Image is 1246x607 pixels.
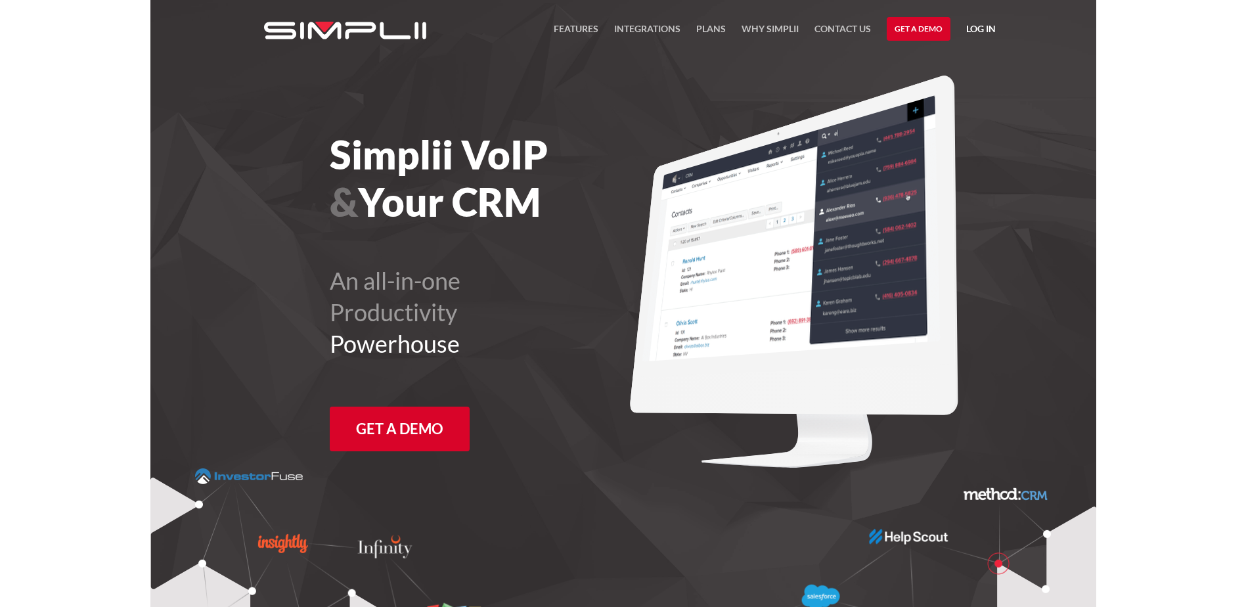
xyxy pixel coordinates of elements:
a: Integrations [614,21,680,45]
a: Get a Demo [887,17,950,41]
a: Contact US [814,21,871,45]
a: Plans [696,21,726,45]
h1: Simplii VoIP Your CRM [330,131,696,225]
img: Simplii [264,22,426,39]
a: Why Simplii [742,21,799,45]
span: & [330,178,358,225]
a: FEATURES [554,21,598,45]
h2: An all-in-one Productivity [330,265,696,359]
a: Get a Demo [330,407,470,451]
span: Powerhouse [330,329,460,358]
a: Log in [966,21,996,41]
